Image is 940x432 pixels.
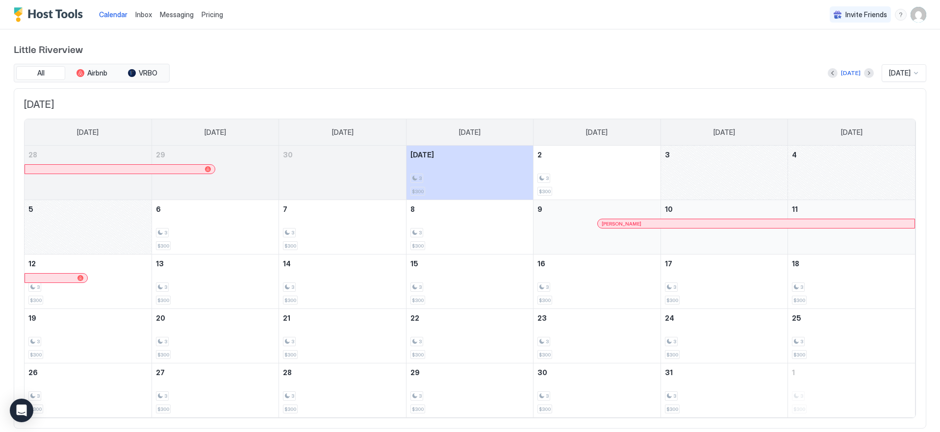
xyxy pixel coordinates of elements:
[25,200,152,254] td: October 5, 2025
[788,254,915,273] a: October 18, 2025
[25,200,152,218] a: October 5, 2025
[546,393,549,399] span: 3
[152,200,279,254] td: October 6, 2025
[410,259,418,268] span: 15
[792,368,795,377] span: 1
[661,254,788,309] td: October 17, 2025
[539,188,551,195] span: $300
[37,393,40,399] span: 3
[152,363,279,381] a: October 27, 2025
[152,146,279,164] a: September 29, 2025
[332,128,354,137] span: [DATE]
[419,284,422,290] span: 3
[539,297,551,304] span: $300
[152,146,279,200] td: September 29, 2025
[713,128,735,137] span: [DATE]
[406,363,533,381] a: October 29, 2025
[67,66,116,80] button: Airbnb
[845,10,887,19] span: Invite Friends
[25,309,152,363] td: October 19, 2025
[284,243,296,249] span: $300
[539,406,551,412] span: $300
[284,352,296,358] span: $300
[87,69,107,77] span: Airbnb
[157,297,169,304] span: $300
[406,309,533,327] a: October 22, 2025
[788,254,915,309] td: October 18, 2025
[792,314,801,322] span: 25
[661,309,788,327] a: October 24, 2025
[889,69,911,77] span: [DATE]
[283,259,291,268] span: 14
[666,406,678,412] span: $300
[788,200,915,254] td: October 11, 2025
[534,146,660,164] a: October 2, 2025
[156,205,161,213] span: 6
[665,151,670,159] span: 3
[164,338,167,345] span: 3
[788,363,915,381] a: November 1, 2025
[895,9,907,21] div: menu
[406,200,533,218] a: October 8, 2025
[14,7,87,22] a: Host Tools Logo
[28,151,37,159] span: 28
[164,284,167,290] span: 3
[25,254,152,273] a: October 12, 2025
[152,309,279,327] a: October 20, 2025
[37,69,45,77] span: All
[539,352,551,358] span: $300
[602,221,911,227] div: [PERSON_NAME]
[788,309,915,327] a: October 25, 2025
[291,338,294,345] span: 3
[406,254,533,309] td: October 15, 2025
[77,128,99,137] span: [DATE]
[30,297,42,304] span: $300
[139,69,157,77] span: VRBO
[279,363,406,418] td: October 28, 2025
[534,363,660,381] a: October 30, 2025
[156,368,165,377] span: 27
[37,338,40,345] span: 3
[30,352,42,358] span: $300
[412,297,424,304] span: $300
[534,254,661,309] td: October 16, 2025
[406,146,533,200] td: October 1, 2025
[792,151,797,159] span: 4
[135,9,152,20] a: Inbox
[534,309,660,327] a: October 23, 2025
[661,146,788,200] td: October 3, 2025
[410,205,415,213] span: 8
[283,368,292,377] span: 28
[24,99,916,111] span: [DATE]
[25,363,152,418] td: October 26, 2025
[534,146,661,200] td: October 2, 2025
[152,309,279,363] td: October 20, 2025
[156,314,165,322] span: 20
[841,69,861,77] div: [DATE]
[160,10,194,19] span: Messaging
[283,151,293,159] span: 30
[412,243,424,249] span: $300
[576,119,617,146] a: Thursday
[546,175,549,181] span: 3
[204,128,226,137] span: [DATE]
[283,314,290,322] span: 21
[160,9,194,20] a: Messaging
[10,399,33,422] div: Open Intercom Messenger
[661,200,788,218] a: October 10, 2025
[419,175,422,181] span: 3
[661,254,788,273] a: October 17, 2025
[67,119,108,146] a: Sunday
[673,338,676,345] span: 3
[800,338,803,345] span: 3
[419,338,422,345] span: 3
[30,406,42,412] span: $300
[828,68,838,78] button: Previous month
[665,368,673,377] span: 31
[534,200,661,254] td: October 9, 2025
[537,314,547,322] span: 23
[322,119,363,146] a: Tuesday
[25,309,152,327] a: October 19, 2025
[546,284,549,290] span: 3
[156,259,164,268] span: 13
